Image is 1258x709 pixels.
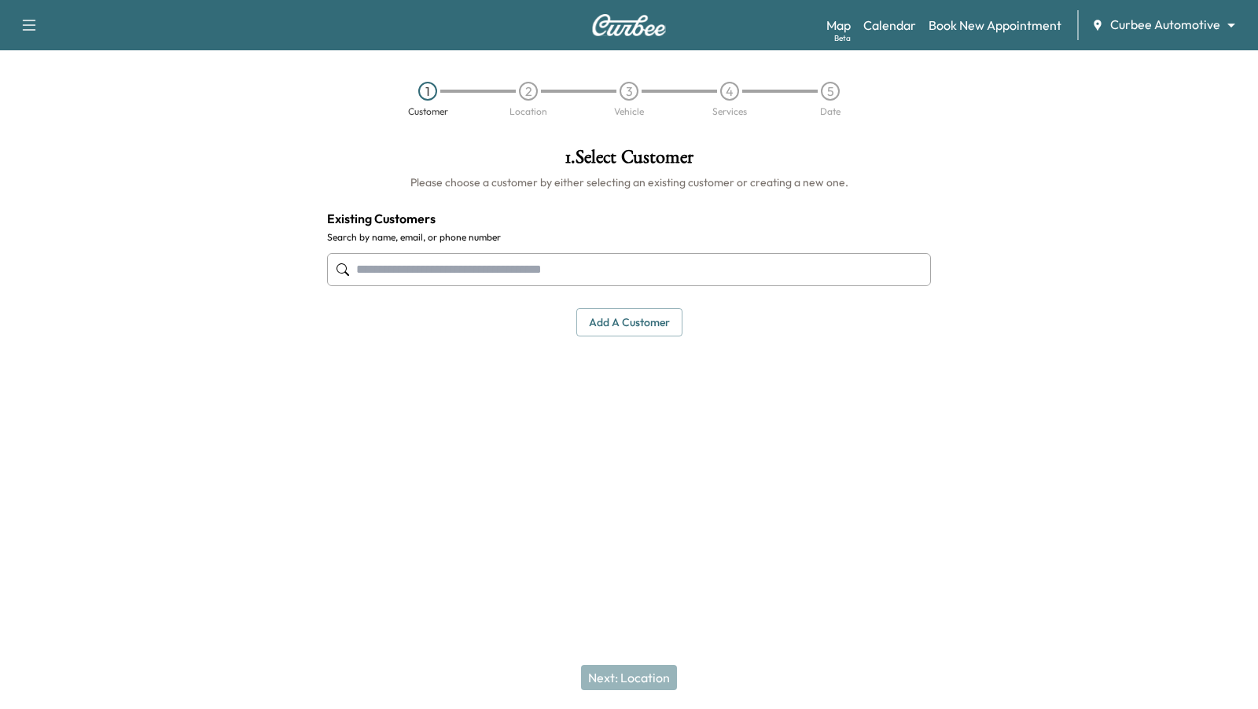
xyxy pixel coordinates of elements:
h1: 1 . Select Customer [327,148,931,174]
div: 4 [720,82,739,101]
a: Book New Appointment [929,16,1061,35]
div: Location [509,107,547,116]
div: Services [712,107,747,116]
div: Customer [408,107,448,116]
button: Add a customer [576,308,682,337]
h4: Existing Customers [327,209,931,228]
span: Curbee Automotive [1110,16,1220,34]
div: Vehicle [614,107,644,116]
div: Date [820,107,841,116]
div: Beta [834,32,851,44]
a: Calendar [863,16,916,35]
h6: Please choose a customer by either selecting an existing customer or creating a new one. [327,174,931,190]
img: Curbee Logo [591,14,667,36]
div: 1 [418,82,437,101]
div: 2 [519,82,538,101]
div: 3 [620,82,638,101]
label: Search by name, email, or phone number [327,231,931,244]
div: 5 [821,82,840,101]
a: MapBeta [826,16,851,35]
